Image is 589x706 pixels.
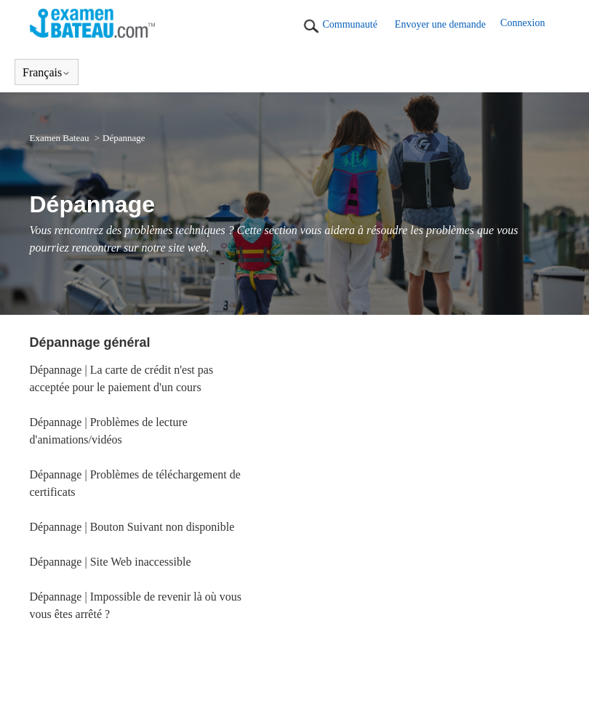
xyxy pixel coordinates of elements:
[30,222,560,257] p: Vous rencontrez des problèmes techniques ? Cette section vous aidera à résoudre les problèmes que...
[30,335,151,350] a: Dépannage général
[30,590,242,620] a: Dépannage | Impossible de revenir là où vous vous êtes arrêté ?
[395,17,500,32] a: Envoyer une demande
[500,15,559,37] a: Connexion
[30,416,188,446] a: Dépannage | Problèmes de lecture d'animations/vidéos
[300,15,322,37] img: 01JRG6G2EV3DDNXGW7HNC1VX3K
[92,132,145,143] li: Dépannage
[30,364,214,393] a: Dépannage | La carte de crédit n'est pas acceptée pour le paiement d'un cours
[30,9,156,38] img: Page d’accueil du Centre d’aide Examen Bateau
[30,468,241,498] a: Dépannage | Problèmes de téléchargement de certificats
[23,66,71,79] button: Français
[30,521,235,533] a: Dépannage | Bouton Suivant non disponible
[30,555,191,568] a: Dépannage | Site Web inaccessible
[322,17,391,32] a: Communauté
[30,132,92,143] li: Examen Bateau
[30,187,560,222] h1: Dépannage
[30,132,89,143] a: Examen Bateau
